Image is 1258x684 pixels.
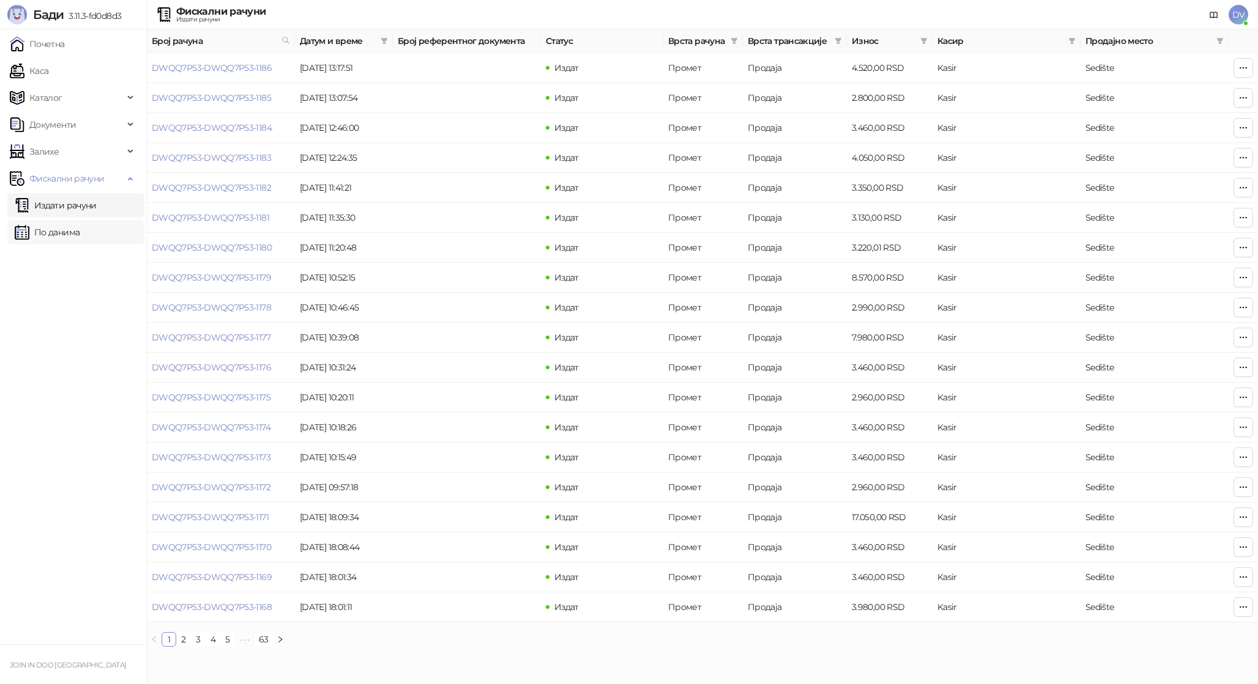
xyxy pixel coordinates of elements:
[1229,5,1248,24] span: DV
[295,562,393,592] td: [DATE] 18:01:34
[1081,233,1229,263] td: Sedište
[663,592,743,622] td: Промет
[295,353,393,383] td: [DATE] 10:31:24
[1081,443,1229,473] td: Sedište
[663,562,743,592] td: Промет
[847,263,932,293] td: 8.570,00 RSD
[932,413,1081,443] td: Kasir
[147,632,162,647] button: left
[932,113,1081,143] td: Kasir
[147,233,295,263] td: DWQQ7P53-DWQQ7P53-1180
[847,502,932,532] td: 17.050,00 RSD
[147,323,295,353] td: DWQQ7P53-DWQQ7P53-1177
[1081,383,1229,413] td: Sedište
[932,173,1081,203] td: Kasir
[663,293,743,323] td: Промет
[152,422,270,433] a: DWQQ7P53-DWQQ7P53-1174
[1081,473,1229,502] td: Sedište
[147,562,295,592] td: DWQQ7P53-DWQQ7P53-1169
[663,323,743,353] td: Промет
[151,636,158,643] span: left
[1214,32,1226,50] span: filter
[152,272,271,283] a: DWQQ7P53-DWQQ7P53-1179
[295,83,393,113] td: [DATE] 13:07:54
[295,233,393,263] td: [DATE] 11:20:48
[847,113,932,143] td: 3.460,00 RSD
[847,53,932,83] td: 4.520,00 RSD
[554,362,579,373] span: Издат
[29,86,62,110] span: Каталог
[147,53,295,83] td: DWQQ7P53-DWQQ7P53-1186
[728,32,740,50] span: filter
[300,34,376,48] span: Датум и време
[147,413,295,443] td: DWQQ7P53-DWQQ7P53-1174
[932,562,1081,592] td: Kasir
[932,532,1081,562] td: Kasir
[847,592,932,622] td: 3.980,00 RSD
[1081,29,1229,53] th: Продајно место
[743,263,847,293] td: Продаја
[743,353,847,383] td: Продаја
[147,263,295,293] td: DWQQ7P53-DWQQ7P53-1179
[663,353,743,383] td: Промет
[554,242,579,253] span: Издат
[152,92,271,103] a: DWQQ7P53-DWQQ7P53-1185
[554,92,579,103] span: Издат
[152,302,271,313] a: DWQQ7P53-DWQQ7P53-1178
[663,532,743,562] td: Промет
[932,473,1081,502] td: Kasir
[743,592,847,622] td: Продаја
[847,443,932,473] td: 3.460,00 RSD
[554,542,579,553] span: Издат
[295,323,393,353] td: [DATE] 10:39:08
[295,532,393,562] td: [DATE] 18:08:44
[743,413,847,443] td: Продаја
[147,443,295,473] td: DWQQ7P53-DWQQ7P53-1173
[147,473,295,502] td: DWQQ7P53-DWQQ7P53-1172
[152,392,270,403] a: DWQQ7P53-DWQQ7P53-1175
[743,83,847,113] td: Продаја
[554,572,579,583] span: Издат
[663,233,743,263] td: Промет
[147,592,295,622] td: DWQQ7P53-DWQQ7P53-1168
[668,34,726,48] span: Врста рачуна
[152,601,272,612] a: DWQQ7P53-DWQQ7P53-1168
[152,212,269,223] a: DWQQ7P53-DWQQ7P53-1181
[847,383,932,413] td: 2.960,00 RSD
[295,173,393,203] td: [DATE] 11:41:21
[1081,413,1229,443] td: Sedište
[152,62,272,73] a: DWQQ7P53-DWQQ7P53-1186
[663,173,743,203] td: Промет
[295,53,393,83] td: [DATE] 13:17:51
[554,332,579,343] span: Издат
[743,293,847,323] td: Продаја
[7,5,27,24] img: Logo
[663,263,743,293] td: Промет
[743,443,847,473] td: Продаја
[932,53,1081,83] td: Kasir
[663,203,743,233] td: Промет
[295,592,393,622] td: [DATE] 18:01:11
[295,473,393,502] td: [DATE] 09:57:18
[847,562,932,592] td: 3.460,00 RSD
[847,143,932,173] td: 4.050,00 RSD
[932,592,1081,622] td: Kasir
[663,383,743,413] td: Промет
[932,353,1081,383] td: Kasir
[152,242,272,253] a: DWQQ7P53-DWQQ7P53-1180
[235,632,255,647] li: Следећих 5 Страна
[393,29,541,53] th: Број референтног документа
[1081,263,1229,293] td: Sedište
[152,452,270,463] a: DWQQ7P53-DWQQ7P53-1173
[554,512,579,523] span: Издат
[932,383,1081,413] td: Kasir
[1068,37,1076,45] span: filter
[731,37,738,45] span: filter
[220,632,235,647] li: 5
[932,233,1081,263] td: Kasir
[743,113,847,143] td: Продаја
[152,182,271,193] a: DWQQ7P53-DWQQ7P53-1182
[295,263,393,293] td: [DATE] 10:52:15
[176,632,191,647] li: 2
[152,152,271,163] a: DWQQ7P53-DWQQ7P53-1183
